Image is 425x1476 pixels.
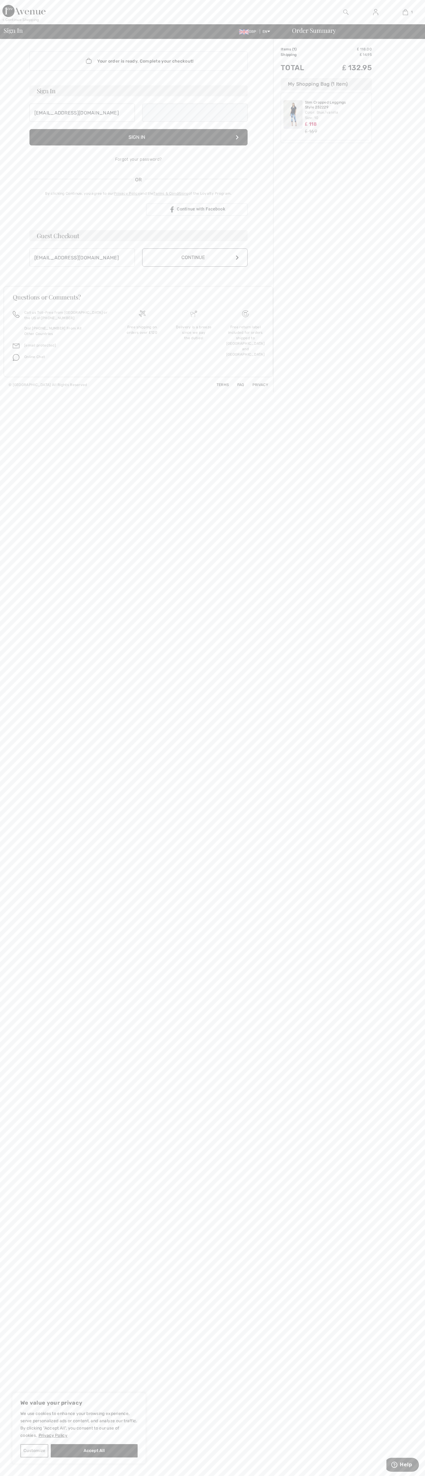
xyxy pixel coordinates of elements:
[24,310,109,321] p: Call us Toll-Free from [GEOGRAPHIC_DATA] or the US at
[173,324,215,341] div: Delivery is a breeze since we pay the duties!
[224,324,266,357] div: Free return label included for orders shipped to [GEOGRAPHIC_DATA] and [GEOGRAPHIC_DATA]
[190,310,197,317] img: Delivery is a breeze since we pay the duties!
[262,29,270,34] span: EN
[29,191,248,196] div: By clicking Continue, you agree to our and the of the Loyalty Program.
[305,100,369,110] a: Slim Cropped Leggings Style 252229
[29,104,135,122] input: E-mail
[368,9,383,16] a: Sign In
[29,51,248,71] div: Your order is ready. Complete your checkout!
[4,27,22,33] span: Sign In
[20,1410,138,1439] p: We use cookies to enhance your browsing experience, serve personalized ads or content, and analyz...
[29,129,248,145] button: Sign In
[293,47,295,51] span: 1
[13,343,19,349] img: email
[41,316,74,320] a: [PHONE_NUMBER]
[321,46,372,52] td: ₤ 118.00
[281,78,372,90] div: My Shopping Bag (1 Item)
[121,324,163,335] div: Free shipping on orders over ₤120
[373,9,378,16] img: My Info
[13,354,19,361] img: chat
[305,128,317,134] s: ₤ 169
[177,207,225,211] span: Continue with Facebook
[321,52,372,57] td: ₤ 14.95
[153,191,188,196] a: Terms & Conditions
[9,382,87,388] div: © [GEOGRAPHIC_DATA] All Rights Reserved
[139,310,146,317] img: Free shipping on orders over &#8356;120
[20,1444,48,1457] button: Customize
[142,248,248,267] button: Continue
[20,1399,138,1406] p: We value your privacy
[391,9,420,16] a: 1
[411,9,413,15] span: 1
[132,176,145,183] span: OR
[281,52,321,57] td: Shipping
[305,110,369,121] div: Color: Blue/vanilla Size: 10
[403,9,408,16] img: My Bag
[343,9,348,16] img: search the website
[242,310,249,317] img: Free shipping on orders over &#8356;120
[24,343,56,347] a: [email protected]
[285,27,421,33] div: Order Summary
[38,1433,68,1438] a: Privacy Policy
[115,157,162,162] a: Forgot your password?
[29,230,248,241] h3: Guest Checkout
[209,383,229,387] a: Terms
[12,1393,146,1464] div: We value your privacy
[13,311,19,318] img: call
[321,57,372,78] td: ₤ 132.95
[114,191,140,196] a: Privacy Policy
[245,383,268,387] a: Privacy
[230,383,244,387] a: FAQ
[386,1458,419,1473] iframe: Opens a widget where you can find more information
[29,85,248,96] h3: Sign In
[283,100,303,129] img: Slim Cropped Leggings Style 252229
[13,294,264,300] h3: Questions or Comments?
[305,121,317,127] span: ₤ 118
[51,1444,138,1457] button: Accept All
[239,29,249,34] img: UK Pound
[2,5,46,17] img: 1ère Avenue
[29,248,135,267] input: E-mail
[239,29,259,34] span: GBP
[24,326,109,337] p: Dial [PHONE_NUMBER] From All Other Countries
[26,203,144,216] iframe: Sign in with Google Button
[146,203,248,216] a: Continue with Facebook
[281,57,321,78] td: Total
[281,46,321,52] td: Items ( )
[2,17,39,22] div: < Continue Shopping
[24,355,45,359] span: Online Chat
